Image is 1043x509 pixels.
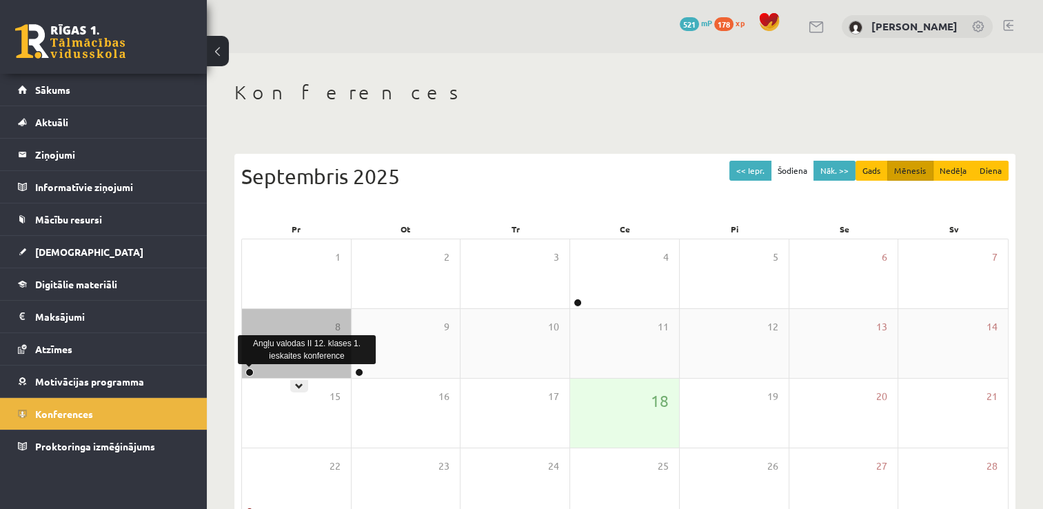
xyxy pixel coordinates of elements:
[767,459,778,474] span: 26
[18,139,190,170] a: Ziņojumi
[438,459,449,474] span: 23
[35,213,102,226] span: Mācību resursi
[813,161,855,181] button: Nāk. >>
[554,250,559,265] span: 3
[35,408,93,420] span: Konferences
[548,319,559,335] span: 10
[651,389,669,412] span: 18
[35,139,190,170] legend: Ziņojumi
[548,459,559,474] span: 24
[444,319,449,335] span: 9
[241,161,1009,192] div: Septembris 2025
[663,250,669,265] span: 4
[887,161,933,181] button: Mēnesis
[849,21,862,34] img: Patrīcija Serģe
[35,171,190,203] legend: Informatīvie ziņojumi
[871,19,958,33] a: [PERSON_NAME]
[18,106,190,138] a: Aktuāli
[736,17,745,28] span: xp
[882,250,887,265] span: 6
[444,250,449,265] span: 2
[335,250,341,265] span: 1
[18,398,190,430] a: Konferences
[876,319,887,335] span: 13
[238,335,376,364] div: Angļu valodas II 12. klases 1. ieskaites konference
[18,366,190,397] a: Motivācijas programma
[789,219,899,239] div: Se
[35,301,190,332] legend: Maksājumi
[680,17,699,31] span: 521
[986,459,998,474] span: 28
[767,389,778,404] span: 19
[714,17,733,31] span: 178
[899,219,1009,239] div: Sv
[986,319,998,335] span: 14
[986,389,998,404] span: 21
[658,319,669,335] span: 11
[18,236,190,268] a: [DEMOGRAPHIC_DATA]
[351,219,460,239] div: Ot
[335,319,341,335] span: 8
[241,219,351,239] div: Pr
[18,301,190,332] a: Maksājumi
[18,268,190,300] a: Digitālie materiāli
[876,459,887,474] span: 27
[771,161,814,181] button: Šodiena
[35,116,68,128] span: Aktuāli
[35,83,70,96] span: Sākums
[729,161,771,181] button: << Iepr.
[18,203,190,235] a: Mācību resursi
[330,459,341,474] span: 22
[570,219,680,239] div: Ce
[35,375,144,388] span: Motivācijas programma
[15,24,125,59] a: Rīgas 1. Tālmācības vidusskola
[35,278,117,290] span: Digitālie materiāli
[18,333,190,365] a: Atzīmes
[330,389,341,404] span: 15
[992,250,998,265] span: 7
[767,319,778,335] span: 12
[714,17,751,28] a: 178 xp
[701,17,712,28] span: mP
[18,430,190,462] a: Proktoringa izmēģinājums
[460,219,570,239] div: Tr
[234,81,1015,104] h1: Konferences
[855,161,888,181] button: Gads
[35,343,72,355] span: Atzīmes
[876,389,887,404] span: 20
[35,440,155,452] span: Proktoringa izmēģinājums
[773,250,778,265] span: 5
[548,389,559,404] span: 17
[18,74,190,106] a: Sākums
[658,459,669,474] span: 25
[680,219,789,239] div: Pi
[18,171,190,203] a: Informatīvie ziņojumi
[973,161,1009,181] button: Diena
[438,389,449,404] span: 16
[35,246,143,258] span: [DEMOGRAPHIC_DATA]
[680,17,712,28] a: 521 mP
[933,161,973,181] button: Nedēļa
